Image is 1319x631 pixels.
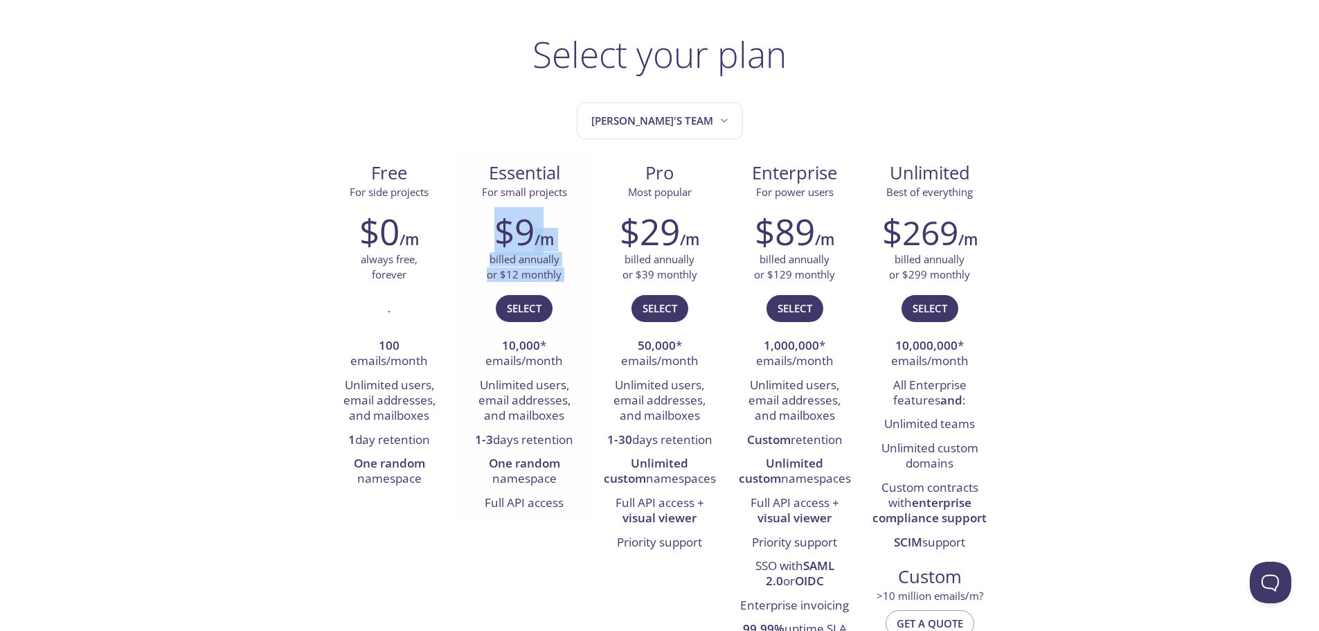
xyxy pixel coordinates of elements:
span: Essential [468,161,581,185]
span: For small projects [482,185,567,199]
li: namespaces [602,452,717,492]
strong: 1,000,000 [764,337,819,353]
strong: visual viewer [622,510,697,526]
li: Unlimited teams [872,413,987,436]
h6: /m [958,228,978,251]
li: Priority support [602,531,717,555]
li: All Enterprise features : [872,374,987,414]
li: Full API access + [602,492,717,531]
li: Full API access [467,492,582,515]
strong: 10,000 [502,337,540,353]
li: SSO with or [737,555,852,594]
li: * emails/month [737,335,852,374]
strong: visual viewer [757,510,832,526]
li: Enterprise invoicing [737,594,852,618]
strong: Unlimited custom [739,455,824,486]
p: billed annually or $299 monthly [889,252,970,282]
h6: /m [680,228,699,251]
strong: OIDC [795,573,824,589]
li: namespace [467,452,582,492]
span: Most popular [628,185,692,199]
li: namespaces [737,452,852,492]
strong: SCIM [894,534,922,550]
li: Custom contracts with [872,477,987,531]
button: Select [766,295,823,321]
h2: $29 [620,211,680,252]
iframe: Help Scout Beacon - Open [1250,562,1291,603]
li: Priority support [737,531,852,555]
span: For side projects [350,185,429,199]
span: Enterprise [738,161,851,185]
span: Pro [603,161,716,185]
li: day retention [332,429,447,452]
h6: /m [400,228,419,251]
span: Custom [873,565,986,589]
p: billed annually or $129 monthly [754,252,835,282]
li: retention [737,429,852,452]
li: days retention [467,429,582,452]
h2: $89 [755,211,815,252]
h6: /m [535,228,554,251]
span: Select [778,299,812,317]
span: 269 [902,210,958,255]
button: Pratham's team [577,103,743,139]
li: Unlimited users, email addresses, and mailboxes [467,374,582,429]
strong: enterprise compliance support [872,495,987,526]
li: Unlimited users, email addresses, and mailboxes [602,374,717,429]
strong: SAML 2.0 [766,558,834,589]
li: * emails/month [602,335,717,374]
strong: 100 [379,337,400,353]
span: Free [333,161,446,185]
strong: 1 [348,432,355,447]
li: * emails/month [467,335,582,374]
li: Unlimited custom domains [872,437,987,477]
p: billed annually or $12 monthly [487,252,562,282]
li: * emails/month [872,335,987,374]
li: Unlimited users, email addresses, and mailboxes [737,374,852,429]
strong: 1-3 [475,432,493,447]
h6: /m [815,228,834,251]
p: billed annually or $39 monthly [622,252,697,282]
h2: $ [882,211,958,252]
strong: One random [489,455,560,471]
span: For power users [756,185,834,199]
span: Select [507,299,541,317]
strong: 1-30 [607,432,632,447]
p: always free, forever [361,252,418,282]
li: Unlimited users, email addresses, and mailboxes [332,374,447,429]
span: [PERSON_NAME]'s team [591,112,731,130]
h2: $9 [494,211,535,252]
strong: Custom [747,432,791,447]
button: Select [901,295,958,321]
strong: and [940,392,962,408]
li: namespace [332,452,447,492]
strong: 50,000 [638,337,676,353]
span: > 10 million emails/m? [877,589,983,603]
li: support [872,531,987,555]
button: Select [496,295,553,321]
span: Unlimited [890,161,970,185]
strong: One random [354,455,425,471]
h1: Select your plan [532,33,787,75]
li: emails/month [332,335,447,374]
h2: $0 [359,211,400,252]
li: Full API access + [737,492,852,531]
strong: 10,000,000 [895,337,958,353]
span: Select [913,299,947,317]
strong: Unlimited custom [604,455,689,486]
span: Best of everything [886,185,973,199]
span: Select [643,299,677,317]
button: Select [631,295,688,321]
li: days retention [602,429,717,452]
